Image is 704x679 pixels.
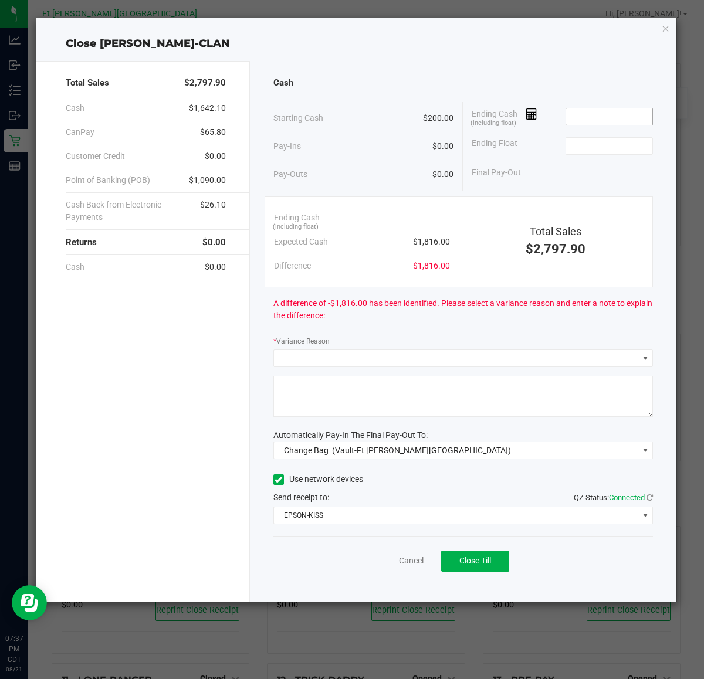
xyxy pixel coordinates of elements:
span: $65.80 [200,126,226,138]
span: Cash Back from Electronic Payments [66,199,198,223]
span: Customer Credit [66,150,125,162]
span: Automatically Pay-In The Final Pay-Out To: [273,430,428,440]
span: $2,797.90 [184,76,226,90]
label: Variance Reason [273,336,330,347]
span: $1,090.00 [189,174,226,186]
span: CanPay [66,126,94,138]
span: $1,816.00 [413,236,450,248]
a: Cancel [399,555,424,567]
span: Ending Float [472,137,517,155]
span: QZ Status: [574,493,653,502]
span: Cash [66,102,84,114]
span: Starting Cash [273,112,323,124]
span: $0.00 [205,150,226,162]
span: $1,642.10 [189,102,226,114]
span: $0.00 [432,168,453,181]
span: Pay-Ins [273,140,301,152]
span: (including float) [471,118,516,128]
button: Close Till [441,551,509,572]
span: Send receipt to: [273,493,329,502]
span: EPSON-KISS [274,507,638,524]
span: Final Pay-Out [472,167,521,179]
span: Cash [66,261,84,273]
span: Ending Cash [472,108,537,125]
label: Use network devices [273,473,363,486]
span: $200.00 [423,112,453,124]
span: $0.00 [432,140,453,152]
span: Connected [609,493,645,502]
span: Ending Cash [274,212,320,224]
span: (including float) [273,222,319,232]
div: Returns [66,230,226,255]
span: A difference of -$1,816.00 has been identified. Please select a variance reason and enter a note ... [273,297,654,322]
span: $0.00 [202,236,226,249]
span: Cash [273,76,293,90]
span: $2,797.90 [526,242,585,256]
span: $0.00 [205,261,226,273]
span: -$26.10 [198,199,226,223]
span: Close Till [459,556,491,565]
span: -$1,816.00 [411,260,450,272]
span: Expected Cash [274,236,328,248]
span: Change Bag [284,446,329,455]
iframe: Resource center [12,585,47,620]
span: Total Sales [66,76,109,90]
span: (Vault-Ft [PERSON_NAME][GEOGRAPHIC_DATA]) [332,446,511,455]
span: Pay-Outs [273,168,307,181]
span: Point of Banking (POB) [66,174,150,186]
span: Total Sales [530,225,581,237]
span: Difference [274,260,311,272]
div: Close [PERSON_NAME]-CLAN [36,36,677,52]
